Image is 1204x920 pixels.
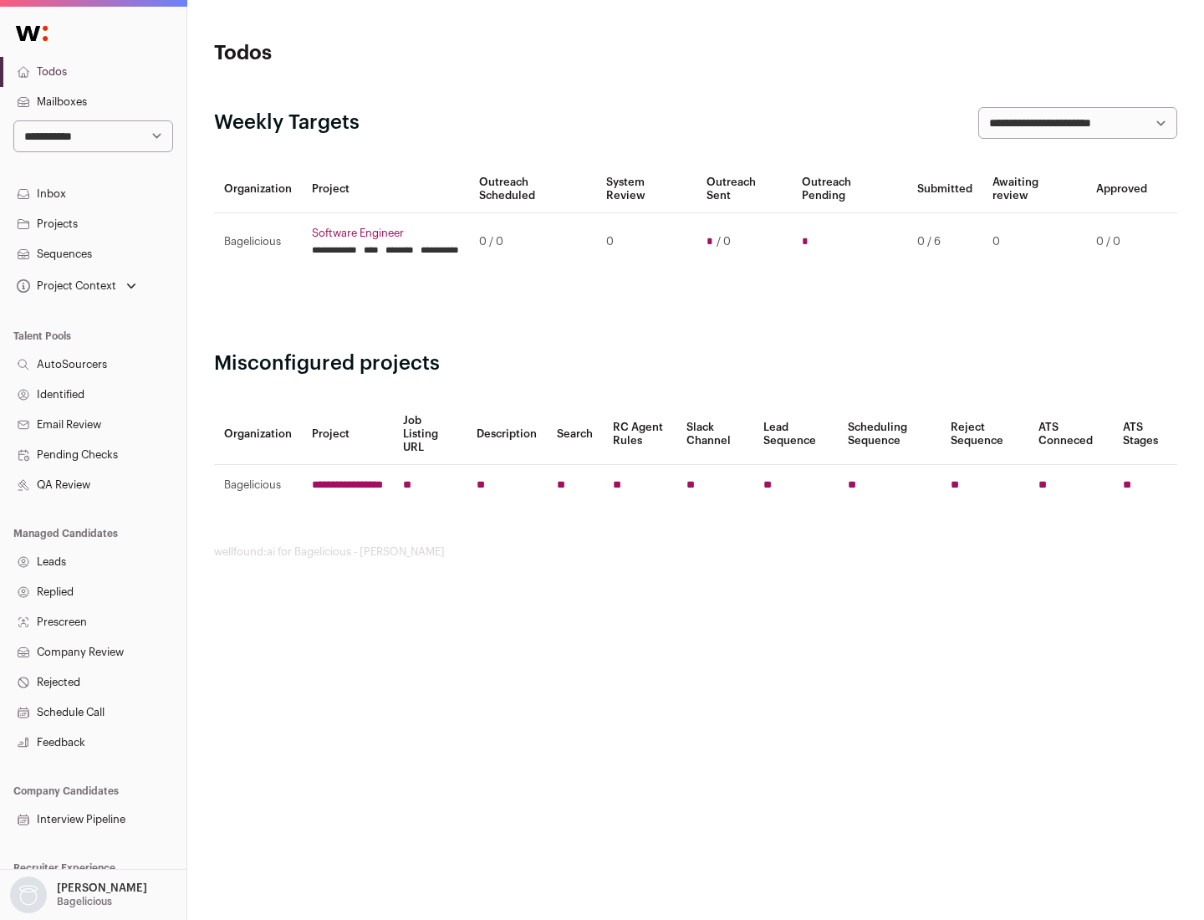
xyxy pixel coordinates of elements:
[469,166,596,213] th: Outreach Scheduled
[10,877,47,913] img: nopic.png
[596,213,696,271] td: 0
[941,404,1029,465] th: Reject Sequence
[302,404,393,465] th: Project
[214,213,302,271] td: Bagelicious
[792,166,906,213] th: Outreach Pending
[907,166,982,213] th: Submitted
[302,166,469,213] th: Project
[393,404,467,465] th: Job Listing URL
[214,110,360,136] h2: Weekly Targets
[1086,213,1157,271] td: 0 / 0
[603,404,676,465] th: RC Agent Rules
[982,213,1086,271] td: 0
[214,465,302,506] td: Bagelicious
[1113,404,1177,465] th: ATS Stages
[547,404,603,465] th: Search
[214,545,1177,559] footer: wellfound:ai for Bagelicious - [PERSON_NAME]
[13,279,116,293] div: Project Context
[57,882,147,895] p: [PERSON_NAME]
[214,166,302,213] th: Organization
[717,235,731,248] span: / 0
[467,404,547,465] th: Description
[312,227,459,240] a: Software Engineer
[676,404,753,465] th: Slack Channel
[13,274,140,298] button: Open dropdown
[214,40,535,67] h1: Todos
[57,895,112,908] p: Bagelicious
[469,213,596,271] td: 0 / 0
[696,166,793,213] th: Outreach Sent
[7,877,150,913] button: Open dropdown
[214,404,302,465] th: Organization
[596,166,696,213] th: System Review
[982,166,1086,213] th: Awaiting review
[838,404,941,465] th: Scheduling Sequence
[1028,404,1112,465] th: ATS Conneced
[753,404,838,465] th: Lead Sequence
[1086,166,1157,213] th: Approved
[214,350,1177,377] h2: Misconfigured projects
[7,17,57,50] img: Wellfound
[907,213,982,271] td: 0 / 6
